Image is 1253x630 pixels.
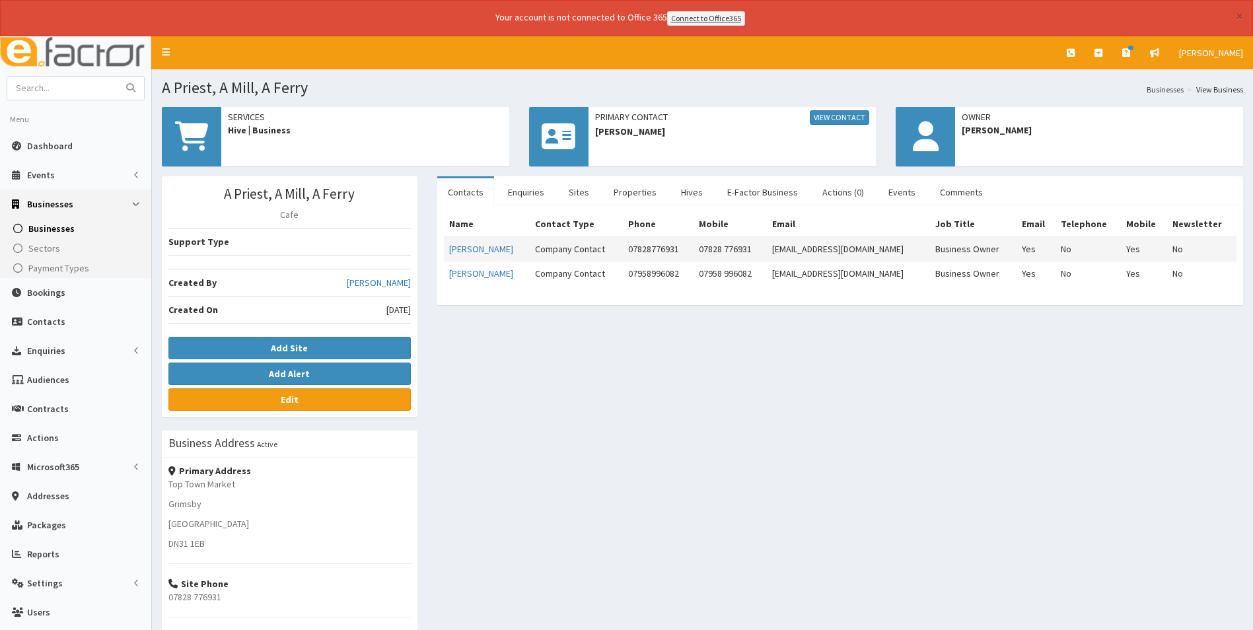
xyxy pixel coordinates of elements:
[667,11,745,26] a: Connect to Office365
[1184,84,1243,95] li: View Business
[27,432,59,444] span: Actions
[168,236,229,248] b: Support Type
[228,110,503,123] span: Services
[449,243,513,255] a: [PERSON_NAME]
[1056,261,1121,285] td: No
[386,303,411,316] span: [DATE]
[623,212,694,236] th: Phone
[27,374,69,386] span: Audiences
[595,125,870,138] span: [PERSON_NAME]
[27,461,79,473] span: Microsoft365
[271,342,308,354] b: Add Site
[27,316,65,328] span: Contacts
[670,178,713,206] a: Hives
[1017,261,1056,285] td: Yes
[929,178,993,206] a: Comments
[27,577,63,589] span: Settings
[530,212,623,236] th: Contact Type
[168,277,217,289] b: Created By
[530,236,623,262] td: Company Contact
[1017,236,1056,262] td: Yes
[595,110,870,125] span: Primary Contact
[168,388,411,411] a: Edit
[1056,236,1121,262] td: No
[962,123,1236,137] span: [PERSON_NAME]
[1056,212,1121,236] th: Telephone
[257,439,277,449] small: Active
[27,345,65,357] span: Enquiries
[168,208,411,221] p: Cafe
[347,276,411,289] a: [PERSON_NAME]
[812,178,875,206] a: Actions (0)
[437,178,494,206] a: Contacts
[168,590,411,604] p: 07828 776931
[228,123,503,137] span: Hive | Business
[930,212,1016,236] th: Job Title
[168,477,411,491] p: Top Town Market
[162,79,1243,96] h1: A Priest, A Mill, A Ferry
[810,110,869,125] a: View Contact
[234,11,1007,26] div: Your account is not connected to Office 365
[530,261,623,285] td: Company Contact
[27,490,69,502] span: Addresses
[27,519,66,531] span: Packages
[694,212,767,236] th: Mobile
[603,178,667,206] a: Properties
[168,537,411,550] p: DN31 1EB
[28,223,75,234] span: Businesses
[694,236,767,262] td: 07828 776931
[281,394,299,405] b: Edit
[27,403,69,415] span: Contracts
[1167,261,1236,285] td: No
[168,578,229,590] strong: Site Phone
[767,261,931,285] td: [EMAIL_ADDRESS][DOMAIN_NAME]
[878,178,926,206] a: Events
[1121,212,1167,236] th: Mobile
[168,304,218,316] b: Created On
[27,198,73,210] span: Businesses
[694,261,767,285] td: 07958 996082
[28,262,89,274] span: Payment Types
[27,140,73,152] span: Dashboard
[1147,84,1184,95] a: Businesses
[767,212,931,236] th: Email
[3,238,151,258] a: Sectors
[1167,236,1236,262] td: No
[3,219,151,238] a: Businesses
[27,606,50,618] span: Users
[7,77,118,100] input: Search...
[27,287,65,298] span: Bookings
[444,212,530,236] th: Name
[962,110,1236,123] span: Owner
[1121,261,1167,285] td: Yes
[1179,47,1243,59] span: [PERSON_NAME]
[269,368,310,380] b: Add Alert
[497,178,555,206] a: Enquiries
[767,236,931,262] td: [EMAIL_ADDRESS][DOMAIN_NAME]
[1236,9,1243,23] button: ×
[168,465,251,477] strong: Primary Address
[1169,36,1253,69] a: [PERSON_NAME]
[717,178,808,206] a: E-Factor Business
[1167,212,1236,236] th: Newsletter
[27,548,59,560] span: Reports
[168,437,255,449] h3: Business Address
[168,517,411,530] p: [GEOGRAPHIC_DATA]
[558,178,600,206] a: Sites
[1017,212,1056,236] th: Email
[168,497,411,510] p: Grimsby
[930,236,1016,262] td: Business Owner
[623,261,694,285] td: 07958996082
[27,169,55,181] span: Events
[28,242,60,254] span: Sectors
[449,267,513,279] a: [PERSON_NAME]
[3,258,151,278] a: Payment Types
[1121,236,1167,262] td: Yes
[930,261,1016,285] td: Business Owner
[168,186,411,201] h3: A Priest, A Mill, A Ferry
[623,236,694,262] td: 07828776931
[168,363,411,385] button: Add Alert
